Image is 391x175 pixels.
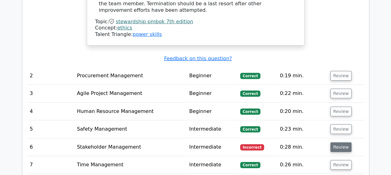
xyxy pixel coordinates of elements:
td: Intermediate [187,156,238,174]
span: Correct [240,162,260,168]
div: Concept: [95,25,296,31]
td: 4 [27,103,75,120]
td: 3 [27,85,75,102]
td: 7 [27,156,75,174]
td: Stakeholder Management [74,138,187,156]
a: ethics [117,25,132,31]
td: 0:20 min. [277,103,328,120]
span: Correct [240,73,260,79]
button: Review [330,160,351,170]
td: Beginner [187,85,238,102]
span: Correct [240,91,260,97]
td: 0:28 min. [277,138,328,156]
td: 0:26 min. [277,156,328,174]
td: 0:23 min. [277,120,328,138]
td: 0:19 min. [277,67,328,85]
td: Procurement Management [74,67,187,85]
td: 5 [27,120,75,138]
td: Intermediate [187,120,238,138]
td: 6 [27,138,75,156]
button: Review [330,142,351,152]
td: 0:22 min. [277,85,328,102]
td: Beginner [187,103,238,120]
button: Review [330,107,351,116]
button: Review [330,124,351,134]
td: Time Management [74,156,187,174]
span: Correct [240,109,260,115]
button: Review [330,89,351,98]
div: Talent Triangle: [95,19,296,38]
td: Human Resource Management [74,103,187,120]
a: Feedback on this question? [164,56,232,61]
span: Incorrect [240,144,264,150]
td: Agile Project Management [74,85,187,102]
div: Topic: [95,19,296,25]
td: 2 [27,67,75,85]
a: stewardship pmbok 7th edition [116,19,193,25]
td: Beginner [187,67,238,85]
a: power skills [133,31,162,37]
td: Intermediate [187,138,238,156]
button: Review [330,71,351,81]
span: Correct [240,126,260,132]
td: Safety Management [74,120,187,138]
